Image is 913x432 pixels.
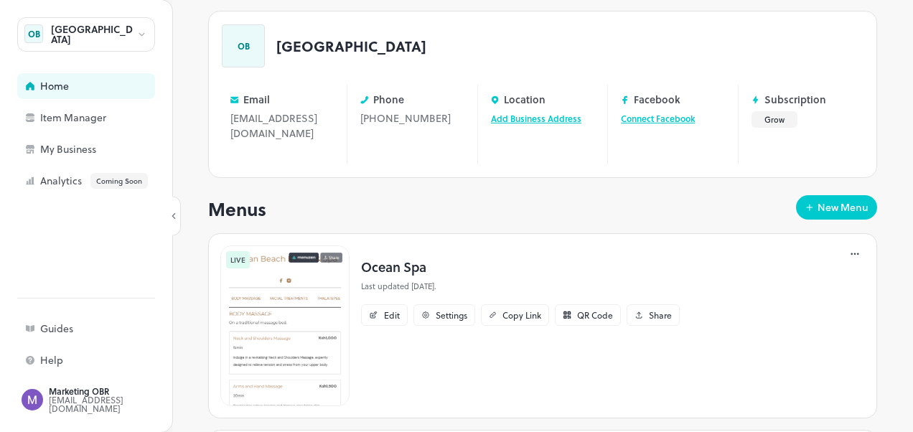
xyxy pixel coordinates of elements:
div: OB [24,24,43,43]
a: Add Business Address [491,112,581,125]
div: Share [649,311,672,319]
div: Home [40,81,184,91]
div: Coming Soon [90,173,148,189]
p: Subscription [764,94,826,105]
button: New Menu [796,195,877,220]
div: Analytics [40,173,184,189]
p: Last updated [DATE]. [361,281,680,293]
button: Grow [752,111,797,128]
div: [PHONE_NUMBER] [360,111,464,141]
div: New Menu [818,202,868,212]
div: Edit [384,311,400,319]
div: Settings [436,311,467,319]
div: Guides [40,324,184,334]
p: [GEOGRAPHIC_DATA] [276,39,426,53]
div: [EMAIL_ADDRESS][DOMAIN_NAME] [230,111,334,156]
p: Email [243,94,270,105]
div: Copy Link [502,311,541,319]
div: My Business [40,144,184,154]
p: Facebook [634,94,680,105]
div: QR Code [577,311,613,319]
div: [EMAIL_ADDRESS][DOMAIN_NAME] [49,395,184,413]
p: Menus [208,195,266,222]
p: Ocean Spa [361,257,680,276]
div: OB [222,24,265,67]
img: 17487006927637ux8lbipb3k.png [220,245,350,406]
div: Marketing OBR [49,387,184,395]
p: Location [504,94,546,105]
img: ACg8ocLxIyaPoaZHenaWGpiodZJ2MW37mNC-XUJ7fYF4rhISzwNUdg=s96-c [22,389,43,410]
div: Help [40,355,184,365]
a: Connect Facebook [621,112,695,125]
div: LIVE [226,251,250,268]
div: Item Manager [40,113,184,123]
div: [GEOGRAPHIC_DATA] [51,24,136,44]
p: Phone [373,94,404,105]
